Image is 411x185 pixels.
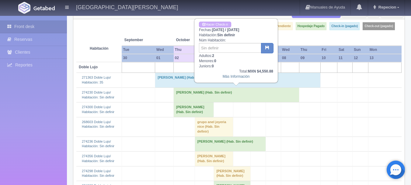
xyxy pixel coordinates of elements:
th: 10 [320,54,337,62]
img: Getabed [33,6,55,10]
th: 02 [174,54,195,62]
a: 271363 Doble Lujo/Habitación: 35 [82,76,111,84]
input: Sin definir [199,43,261,53]
th: Thu [174,46,195,54]
th: 11 [337,54,353,62]
a: Más Información [223,74,250,79]
th: 01 [155,54,174,62]
th: 30 [122,54,155,62]
th: Fri [320,46,337,54]
td: [PERSON_NAME] (Hab. Sin definir) [174,102,214,117]
th: Wed [155,46,174,54]
div: Total: [199,69,273,74]
th: 08 [281,54,299,62]
td: [PERSON_NAME] (Hab. 35) [155,73,321,87]
span: September [124,37,171,43]
a: Hacer Check-in [199,22,231,27]
label: Check-out (pagado) [363,22,395,30]
b: Doble Lujo [79,65,98,69]
img: Getabed [18,2,30,14]
a: 274300 Doble Lujo/Habitación: Sin definir [82,105,114,114]
a: 274356 Doble Lujo/Habitación: Sin definir [82,154,114,163]
th: 09 [299,54,321,62]
strong: Habitación [90,46,108,51]
th: 13 [368,54,402,62]
th: Thu [299,46,321,54]
b: 2 [212,54,214,58]
th: Tue [122,46,155,54]
th: 12 [353,54,368,62]
label: Check-in (pagado) [329,22,360,30]
a: 274298 Doble Lujo/Habitación: Sin definir [82,169,114,178]
td: [PERSON_NAME] (Hab. Sin definir) [214,166,250,181]
h4: [GEOGRAPHIC_DATA][PERSON_NAME] [76,3,178,11]
b: MXN $4,550.88 [248,69,273,73]
b: 0 [212,64,214,68]
a: 268603 Doble Lujo/Habitación: Sin definir [82,120,114,129]
td: [PERSON_NAME] (Hab. Sin definir) [195,137,266,151]
b: 0 [214,59,216,63]
td: [PERSON_NAME] (Hab. Sin definir) [195,151,233,166]
th: Wed [281,46,299,54]
td: grupo anel joyeria nice (Hab. Sin definir) [195,117,233,137]
th: Mon [368,46,402,54]
b: [DATE] / [DATE] [212,28,239,32]
span: Repecion [377,5,396,9]
span: October [176,37,211,43]
th: Sun [353,46,368,54]
b: Sin definir [217,33,235,37]
td: [PERSON_NAME] (Hab. Sin definir) [174,87,299,102]
div: Fechas: Habitación: Núm Habitación: Adultos: Menores: Juniors: [195,19,277,82]
label: Pago Pendiente [266,22,293,30]
a: 274230 Doble Lujo/Habitación: Sin definir [82,91,114,99]
a: 274236 Doble Lujo/Habitación: Sin definir [82,140,114,148]
label: Hospedaje Pagado [296,22,326,30]
th: Sat [337,46,353,54]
